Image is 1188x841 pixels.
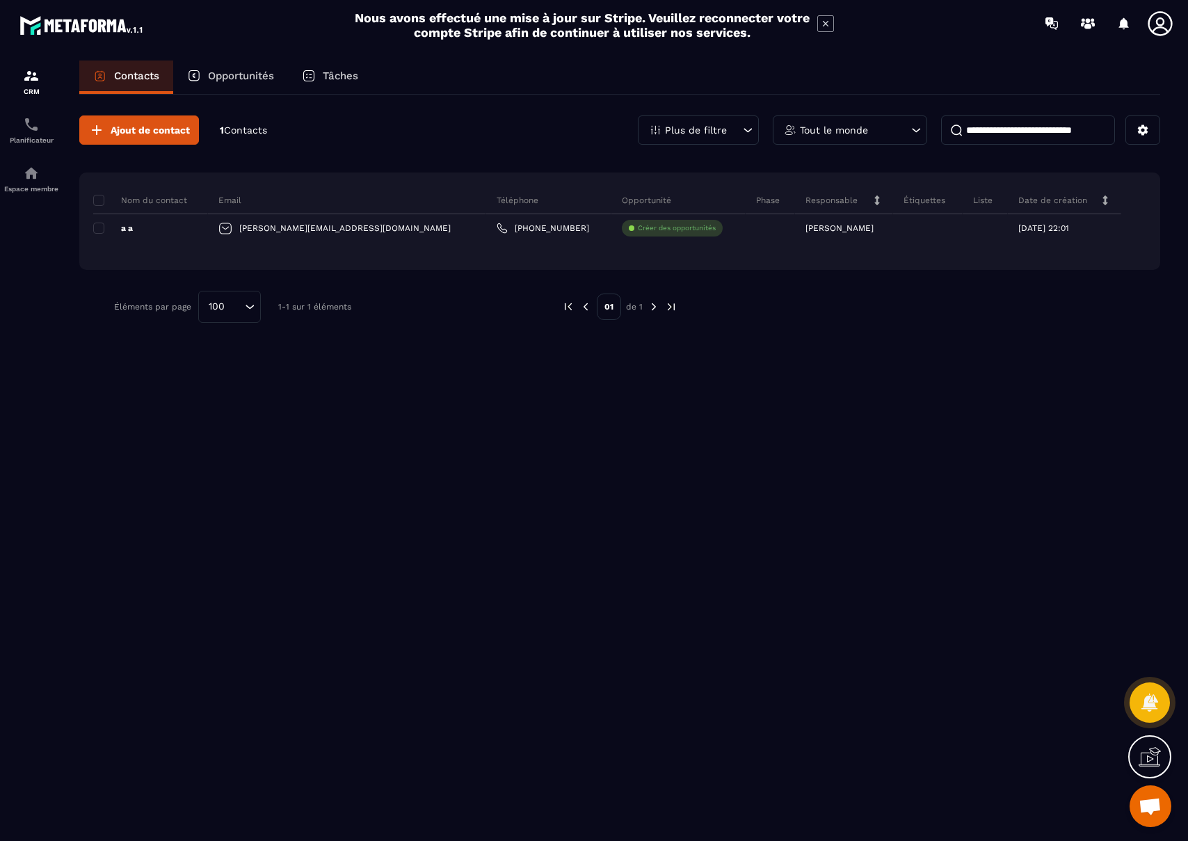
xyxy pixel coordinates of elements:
span: Contacts [224,125,267,136]
img: next [648,301,660,313]
a: Opportunités [173,61,288,94]
div: Search for option [198,291,261,323]
p: Nom du contact [93,195,187,206]
a: formationformationCRM [3,57,59,106]
img: automations [23,165,40,182]
a: automationsautomationsEspace membre [3,154,59,203]
p: Éléments par page [114,302,191,312]
p: Email [218,195,241,206]
img: scheduler [23,116,40,133]
p: Contacts [114,70,159,82]
p: Opportunités [208,70,274,82]
p: Étiquettes [904,195,945,206]
a: Tâches [288,61,372,94]
a: schedulerschedulerPlanificateur [3,106,59,154]
p: Créer des opportunités [638,223,716,233]
p: Téléphone [497,195,538,206]
p: Espace membre [3,185,59,193]
span: Ajout de contact [111,123,190,137]
p: a a [93,223,133,234]
img: next [665,301,677,313]
p: 1 [220,124,267,137]
img: formation [23,67,40,84]
p: CRM [3,88,59,95]
a: Contacts [79,61,173,94]
p: Tout le monde [800,125,868,135]
h2: Nous avons effectué une mise à jour sur Stripe. Veuillez reconnecter votre compte Stripe afin de ... [354,10,810,40]
p: Plus de filtre [665,125,727,135]
div: Ouvrir le chat [1130,785,1171,827]
img: prev [579,301,592,313]
p: Date de création [1018,195,1087,206]
img: prev [562,301,575,313]
p: [DATE] 22:01 [1018,223,1069,233]
img: logo [19,13,145,38]
p: Liste [973,195,993,206]
p: 01 [597,294,621,320]
p: Phase [756,195,780,206]
button: Ajout de contact [79,115,199,145]
p: [PERSON_NAME] [805,223,874,233]
p: Responsable [805,195,858,206]
p: Opportunité [622,195,671,206]
p: de 1 [626,301,643,312]
input: Search for option [230,299,241,314]
p: Tâches [323,70,358,82]
p: Planificateur [3,136,59,144]
span: 100 [204,299,230,314]
p: 1-1 sur 1 éléments [278,302,351,312]
a: [PHONE_NUMBER] [497,223,589,234]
